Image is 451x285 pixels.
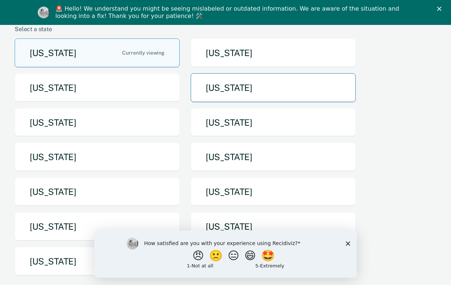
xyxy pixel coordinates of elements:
[38,7,49,18] img: Profile image for Kim
[191,177,356,206] button: [US_STATE]
[191,73,356,102] button: [US_STATE]
[191,212,356,241] button: [US_STATE]
[15,38,180,67] button: [US_STATE]
[15,26,436,33] div: Select a state
[191,108,356,137] button: [US_STATE]
[55,5,401,20] div: 🚨 Hello! We understand you might be seeing mislabeled or outdated information. We are aware of th...
[15,247,180,276] button: [US_STATE]
[94,230,357,278] iframe: Survey by Kim from Recidiviz
[15,73,180,102] button: [US_STATE]
[191,38,356,67] button: [US_STATE]
[15,142,180,171] button: [US_STATE]
[15,177,180,206] button: [US_STATE]
[191,142,356,171] button: [US_STATE]
[15,212,180,241] button: [US_STATE]
[15,108,180,137] button: [US_STATE]
[437,7,444,11] div: Close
